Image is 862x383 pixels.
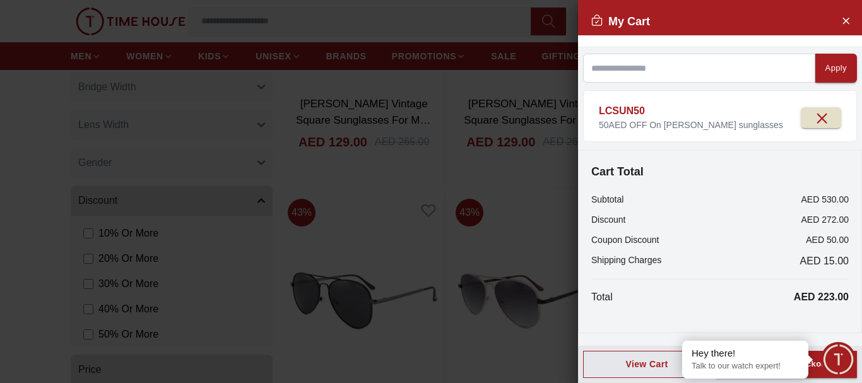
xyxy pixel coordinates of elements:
button: Close Account [835,10,856,30]
div: Apply [825,61,847,76]
h4: Cart Total [591,163,849,180]
div: Chat Widget [821,342,856,377]
p: Subtotal [591,193,623,206]
p: Shipping Charges [591,254,661,269]
span: LCSUN50 [599,105,645,116]
div: View Cart [594,358,700,370]
p: Talk to our watch expert! [692,361,799,372]
p: AED 50.00 [806,233,849,246]
h2: My Cart [591,13,650,30]
p: AED 530.00 [801,193,849,206]
p: 50AED OFF On [PERSON_NAME] sunglasses [599,119,783,131]
p: Discount [591,213,625,226]
span: AED 15.00 [800,254,849,269]
button: View Cart [583,351,711,378]
button: Apply [815,54,857,83]
p: Coupon Discount [591,233,659,246]
div: Hey there! [692,347,799,360]
p: AED 223.00 [794,290,849,305]
p: Total [591,290,613,305]
p: AED 272.00 [801,213,849,226]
